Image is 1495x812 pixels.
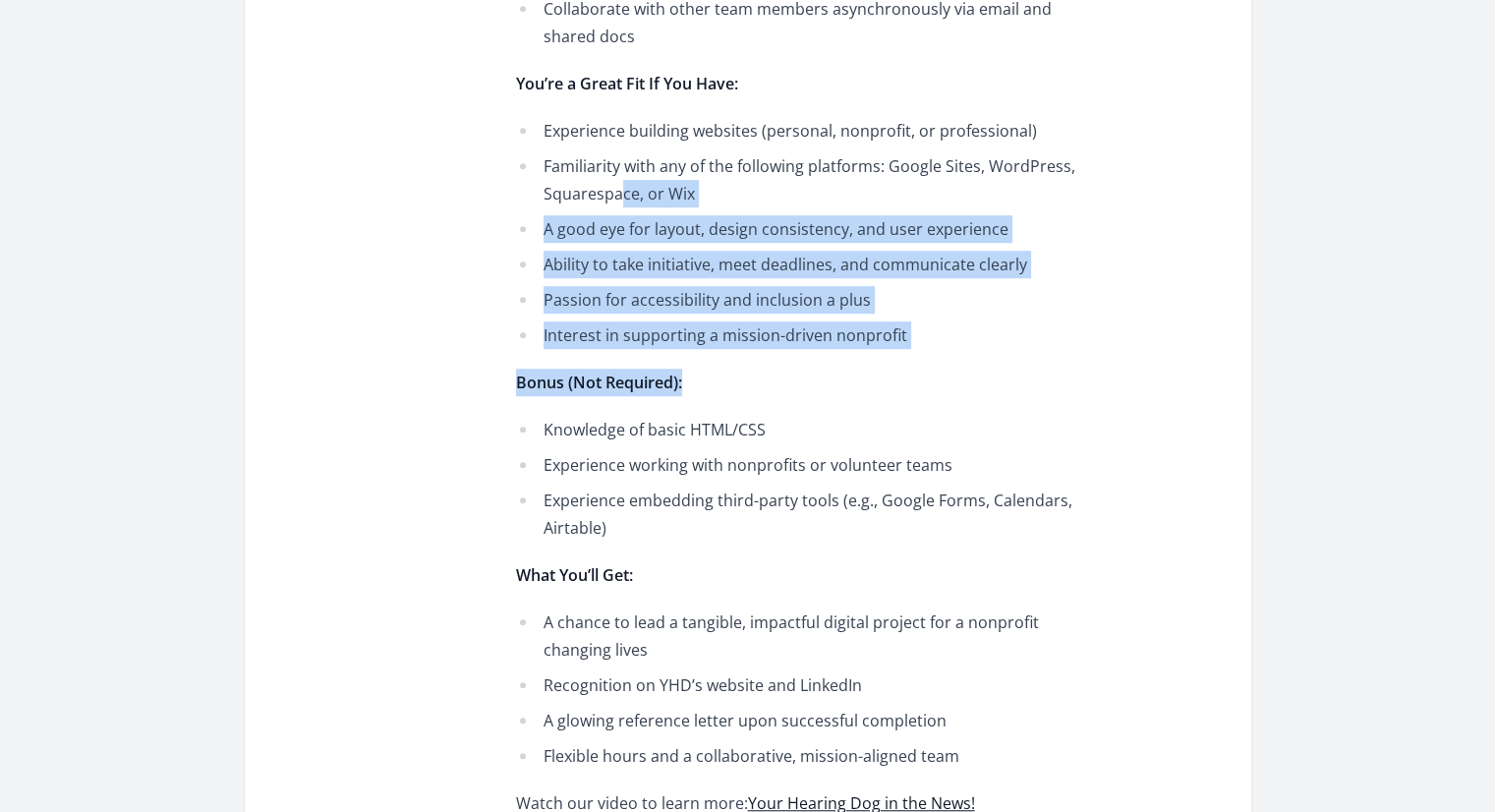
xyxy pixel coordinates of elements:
strong: You’re a Great Fit If You Have: [516,73,738,94]
li: Ability to take initiative, meet deadlines, and communicate clearly [516,251,1091,278]
li: Experience building websites (personal, nonprofit, or professional) [516,117,1091,145]
strong: Bonus (Not Required): [516,372,682,393]
li: A good eye for layout, design consistency, and user experience [516,215,1091,243]
li: Experience embedding third-party tools (e.g., Google Forms, Calendars, Airtable) [516,487,1091,542]
strong: What You’ll Get: [516,564,633,586]
li: Knowledge of basic HTML/CSS [516,416,1091,443]
li: A chance to lead a tangible, impactful digital project for a nonprofit changing lives [516,609,1091,664]
li: Flexible hours and a collaborative, mission-aligned team [516,742,1091,770]
li: Passion for accessibility and inclusion a plus [516,286,1091,314]
li: Familiarity with any of the following platforms: Google Sites, WordPress, Squarespace, or Wix [516,152,1091,207]
li: A glowing reference letter upon successful completion [516,707,1091,734]
li: Experience working with nonprofits or volunteer teams [516,451,1091,479]
li: Interest in supporting a mission-driven nonprofit [516,321,1091,349]
li: Recognition on YHD’s website and LinkedIn [516,671,1091,699]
